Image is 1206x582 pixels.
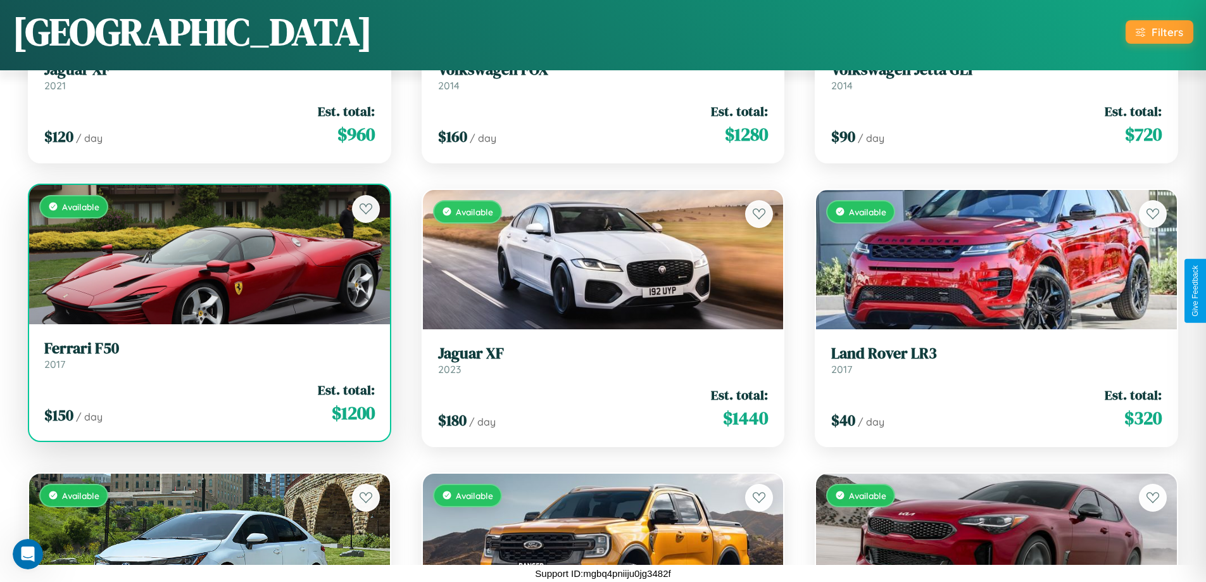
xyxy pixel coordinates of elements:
[438,126,467,147] span: $ 160
[470,132,496,144] span: / day
[456,206,493,217] span: Available
[858,132,884,144] span: / day
[76,132,103,144] span: / day
[858,415,884,428] span: / day
[438,79,460,92] span: 2014
[831,363,852,376] span: 2017
[535,565,670,582] p: Support ID: mgbq4pniiju0jg3482f
[13,539,43,569] iframe: Intercom live chat
[44,339,375,370] a: Ferrari F502017
[456,490,493,501] span: Available
[831,79,853,92] span: 2014
[1105,386,1162,404] span: Est. total:
[1191,265,1200,317] div: Give Feedback
[831,61,1162,79] h3: Volkswagen Jetta GLI
[831,345,1162,363] h3: Land Rover LR3
[849,490,886,501] span: Available
[438,410,467,431] span: $ 180
[725,122,768,147] span: $ 1280
[831,410,855,431] span: $ 40
[469,415,496,428] span: / day
[62,201,99,212] span: Available
[1126,20,1193,44] button: Filters
[438,345,769,363] h3: Jaguar XF
[849,206,886,217] span: Available
[44,61,375,92] a: Jaguar XF2021
[62,490,99,501] span: Available
[831,345,1162,376] a: Land Rover LR32017
[44,405,73,426] span: $ 150
[831,61,1162,92] a: Volkswagen Jetta GLI2014
[1125,122,1162,147] span: $ 720
[44,339,375,358] h3: Ferrari F50
[44,61,375,79] h3: Jaguar XF
[44,358,65,370] span: 2017
[318,102,375,120] span: Est. total:
[1152,25,1183,39] div: Filters
[44,126,73,147] span: $ 120
[332,400,375,426] span: $ 1200
[438,61,769,92] a: Volkswagen FOX2014
[76,410,103,423] span: / day
[711,386,768,404] span: Est. total:
[1124,405,1162,431] span: $ 320
[44,79,66,92] span: 2021
[723,405,768,431] span: $ 1440
[318,381,375,399] span: Est. total:
[1105,102,1162,120] span: Est. total:
[831,126,855,147] span: $ 90
[438,345,769,376] a: Jaguar XF2023
[711,102,768,120] span: Est. total:
[13,6,372,58] h1: [GEOGRAPHIC_DATA]
[337,122,375,147] span: $ 960
[438,363,461,376] span: 2023
[438,61,769,79] h3: Volkswagen FOX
